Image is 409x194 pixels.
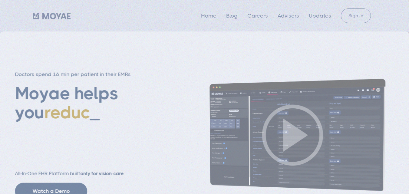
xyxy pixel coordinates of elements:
a: home [33,11,71,20]
h1: Moyae helps you [15,84,163,159]
a: Sign in [341,8,371,23]
a: Advisors [278,13,299,19]
strong: only for vision-care [80,170,124,176]
img: Patient history screenshot [192,78,394,192]
a: Updates [309,13,331,19]
h2: All-In-One EHR Platform built [15,170,163,177]
span: _ [90,102,100,122]
span: reduc [44,102,90,122]
a: Blog [226,13,238,19]
h3: Doctors spend 16 min per patient in their EMRs [15,71,163,78]
a: Home [201,13,216,19]
a: Careers [247,13,268,19]
img: Moyae Logo [33,13,71,19]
